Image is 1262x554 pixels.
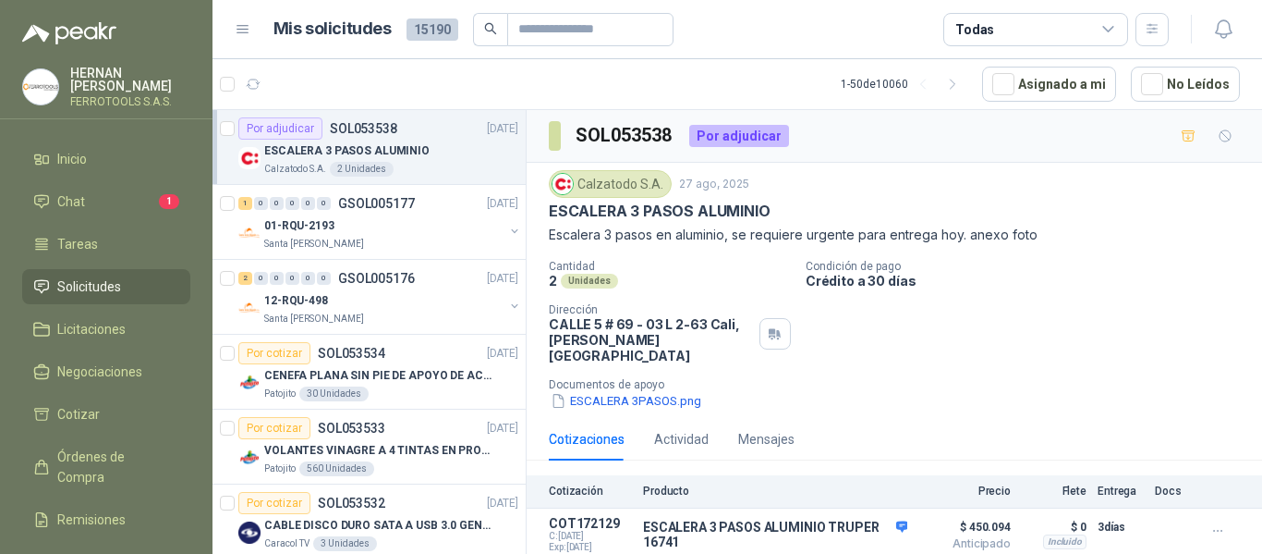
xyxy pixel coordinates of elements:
[238,117,322,140] div: Por adjudicar
[318,497,385,510] p: SOL053532
[238,522,261,544] img: Company Logo
[318,422,385,435] p: SOL053533
[285,272,299,285] div: 0
[330,162,394,177] div: 2 Unidades
[1098,485,1144,498] p: Entrega
[841,69,967,99] div: 1 - 50 de 10060
[70,96,190,107] p: FERROTOOLS S.A.S.
[299,387,369,401] div: 30 Unidades
[549,303,752,316] p: Dirección
[313,536,377,551] div: 3 Unidades
[22,269,190,304] a: Solicitudes
[330,122,397,135] p: SOL053538
[654,429,709,449] div: Actividad
[407,18,458,41] span: 15190
[57,447,173,487] span: Órdenes de Compra
[22,184,190,219] a: Chat1
[270,197,284,210] div: 0
[212,110,526,185] a: Por adjudicarSOL053538[DATE] Company LogoESCALERA 3 PASOS ALUMINIOCalzatodo S.A.2 Unidades
[955,19,994,40] div: Todas
[338,272,415,285] p: GSOL005176
[22,227,190,262] a: Tareas
[487,195,518,213] p: [DATE]
[22,502,190,537] a: Remisiones
[22,354,190,389] a: Negociaciones
[273,16,392,43] h1: Mis solicitudes
[238,342,310,364] div: Por cotizar
[549,429,625,449] div: Cotizaciones
[238,222,261,244] img: Company Logo
[549,170,672,198] div: Calzatodo S.A.
[57,362,142,382] span: Negociaciones
[57,404,100,425] span: Cotizar
[301,272,315,285] div: 0
[264,292,328,310] p: 12-RQU-498
[484,22,497,35] span: search
[264,517,494,535] p: CABLE DISCO DURO SATA A USB 3.0 GENERICO
[264,237,364,252] p: Santa [PERSON_NAME]
[238,147,261,169] img: Company Logo
[238,417,310,439] div: Por cotizar
[487,120,518,138] p: [DATE]
[57,319,126,339] span: Licitaciones
[22,142,190,177] a: Inicio
[1098,516,1144,538] p: 3 días
[57,149,87,169] span: Inicio
[22,439,190,495] a: Órdenes de Compra
[317,197,331,210] div: 0
[738,429,795,449] div: Mensajes
[212,410,526,485] a: Por cotizarSOL053533[DATE] Company LogoVOLANTES VINAGRE A 4 TINTAS EN PROPALCOTE VER ARCHIVO ADJU...
[57,510,126,530] span: Remisiones
[487,345,518,363] p: [DATE]
[264,536,309,551] p: Caracol TV
[212,335,526,410] a: Por cotizarSOL053534[DATE] Company LogoCENEFA PLANA SIN PIE DE APOYO DE ACUERDO A LA IMAGEN ADJUN...
[57,234,98,254] span: Tareas
[982,67,1116,102] button: Asignado a mi
[549,316,752,363] p: CALLE 5 # 69 - 03 L 2-63 Cali , [PERSON_NAME][GEOGRAPHIC_DATA]
[70,67,190,92] p: HERNAN [PERSON_NAME]
[549,516,632,531] p: COT172129
[549,485,632,498] p: Cotización
[549,202,771,221] p: ESCALERA 3 PASOS ALUMINIO
[549,260,791,273] p: Cantidad
[301,197,315,210] div: 0
[318,347,385,360] p: SOL053534
[238,267,522,326] a: 2 0 0 0 0 0 GSOL005176[DATE] Company Logo12-RQU-498Santa [PERSON_NAME]
[918,538,1011,549] span: Anticipado
[643,485,907,498] p: Producto
[643,520,907,549] p: ESCALERA 3 PASOS ALUMINIO TRUPER 16741
[264,217,334,235] p: 01-RQU-2193
[317,272,331,285] div: 0
[270,272,284,285] div: 0
[264,312,364,326] p: Santa [PERSON_NAME]
[57,277,121,297] span: Solicitudes
[1022,485,1086,498] p: Flete
[487,495,518,512] p: [DATE]
[264,367,494,385] p: CENEFA PLANA SIN PIE DE APOYO DE ACUERDO A LA IMAGEN ADJUNTA
[576,121,674,150] h3: SOL053538
[22,312,190,347] a: Licitaciones
[806,260,1255,273] p: Condición de pago
[264,462,296,476] p: Patojito
[238,492,310,514] div: Por cotizar
[238,192,522,252] a: 1 0 0 0 0 0 GSOL005177[DATE] Company Logo01-RQU-2193Santa [PERSON_NAME]
[806,273,1255,289] p: Crédito a 30 días
[238,447,261,469] img: Company Logo
[549,273,557,289] p: 2
[264,162,326,177] p: Calzatodo S.A.
[159,194,179,209] span: 1
[561,274,618,289] div: Unidades
[552,174,573,194] img: Company Logo
[57,191,85,212] span: Chat
[918,485,1011,498] p: Precio
[264,442,494,460] p: VOLANTES VINAGRE A 4 TINTAS EN PROPALCOTE VER ARCHIVO ADJUNTO
[549,531,632,542] span: C: [DATE]
[549,391,703,411] button: ESCALERA 3PASOS.png
[1022,516,1086,538] p: $ 0
[1155,485,1192,498] p: Docs
[1043,535,1086,549] div: Incluido
[238,197,252,210] div: 1
[689,125,789,147] div: Por adjudicar
[549,542,632,553] span: Exp: [DATE]
[285,197,299,210] div: 0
